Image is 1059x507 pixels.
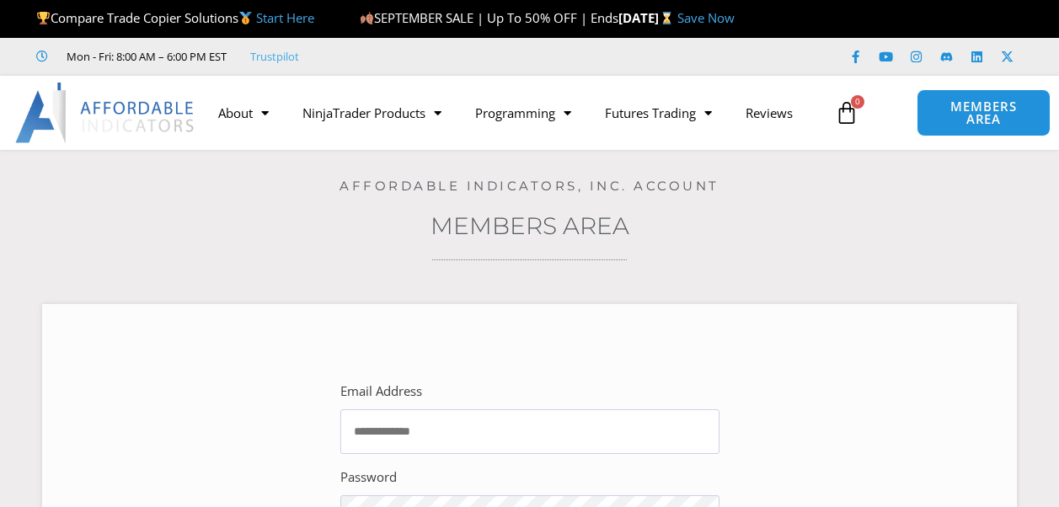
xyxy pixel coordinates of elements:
span: Compare Trade Copier Solutions [36,9,314,26]
span: MEMBERS AREA [934,100,1032,125]
img: ⌛ [661,12,673,24]
a: Programming [458,93,588,132]
a: Save Now [677,9,735,26]
span: Mon - Fri: 8:00 AM – 6:00 PM EST [62,46,227,67]
img: 🥇 [239,12,252,24]
a: Trustpilot [250,46,299,67]
img: 🏆 [37,12,50,24]
strong: [DATE] [618,9,677,26]
a: About [201,93,286,132]
img: LogoAI | Affordable Indicators – NinjaTrader [15,83,196,143]
a: 0 [810,88,884,137]
a: Start Here [256,9,314,26]
a: Reviews [729,93,810,132]
span: 0 [851,95,864,109]
a: Affordable Indicators, Inc. Account [340,178,719,194]
a: NinjaTrader Products [286,93,458,132]
label: Password [340,466,397,489]
span: SEPTEMBER SALE | Up To 50% OFF | Ends [360,9,618,26]
label: Email Address [340,380,422,403]
a: Futures Trading [588,93,729,132]
a: Members Area [431,211,629,240]
a: MEMBERS AREA [917,89,1050,136]
nav: Menu [201,93,826,132]
img: 🍂 [361,12,373,24]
